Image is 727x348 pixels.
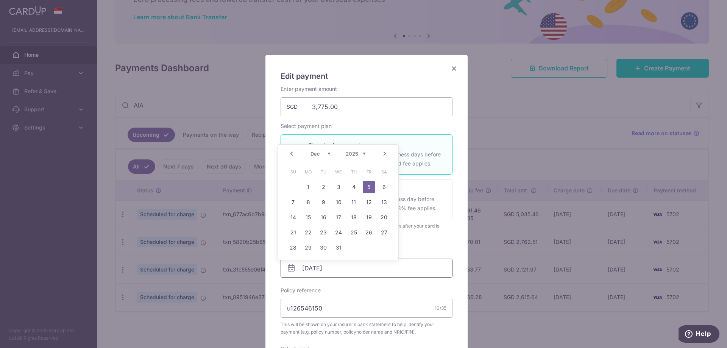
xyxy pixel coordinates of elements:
[348,181,360,193] a: 4
[287,149,296,158] a: Prev
[348,166,360,178] span: Thursday
[281,122,332,130] label: Select payment plan
[317,196,329,208] a: 9
[287,226,299,239] a: 21
[378,181,390,193] a: 6
[332,242,345,254] a: 31
[378,226,390,239] a: 27
[317,181,329,193] a: 2
[332,181,345,193] a: 3
[287,166,299,178] span: Sunday
[332,226,345,239] a: 24
[281,287,321,294] label: Policy reference
[363,166,375,178] span: Friday
[378,196,390,208] a: 13
[281,321,452,336] span: This will be shown on your insurer’s bank statement to help identify your payment (e.g. policy nu...
[317,166,329,178] span: Tuesday
[287,242,299,254] a: 28
[281,259,452,278] input: DD / MM / YYYY
[348,226,360,239] a: 25
[363,226,375,239] a: 26
[281,97,452,116] input: 0.00
[332,196,345,208] a: 10
[363,211,375,223] a: 19
[317,211,329,223] a: 16
[449,64,459,73] button: Close
[302,166,314,178] span: Monday
[302,181,314,193] a: 1
[287,196,299,208] a: 7
[281,85,337,93] label: Enter payment amount
[348,196,360,208] a: 11
[380,149,389,158] a: Next
[435,304,446,312] div: 10/35
[317,242,329,254] a: 30
[378,166,390,178] span: Saturday
[302,242,314,254] a: 29
[302,226,314,239] a: 22
[317,226,329,239] a: 23
[287,211,299,223] a: 14
[363,181,375,193] a: 5
[363,196,375,208] a: 12
[332,211,345,223] a: 17
[287,103,306,111] span: SGD
[679,325,719,344] iframe: Opens a widget where you can find more information
[378,211,390,223] a: 20
[308,141,443,150] p: Standard payment
[302,211,314,223] a: 15
[302,196,314,208] a: 8
[348,211,360,223] a: 18
[281,70,452,82] h5: Edit payment
[332,166,345,178] span: Wednesday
